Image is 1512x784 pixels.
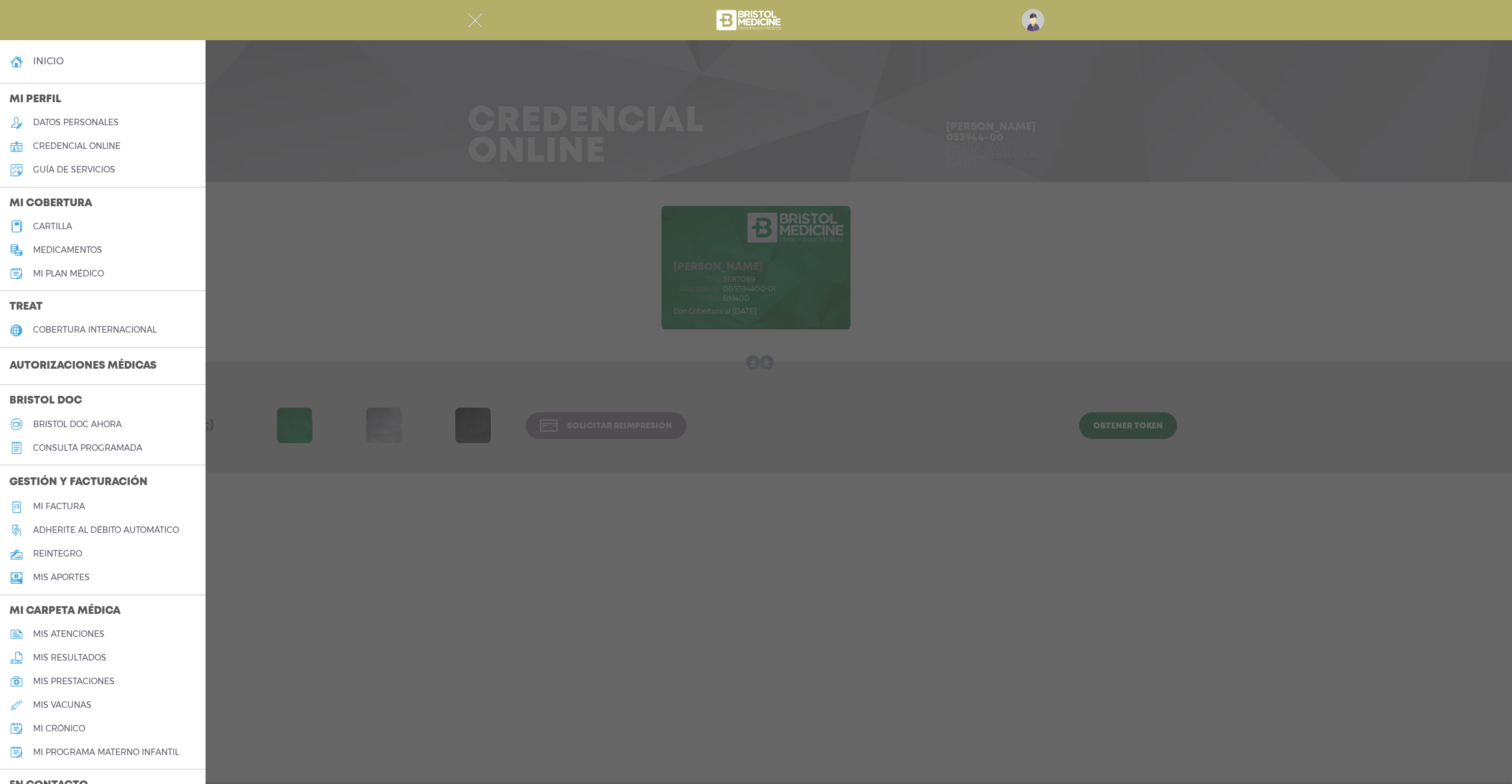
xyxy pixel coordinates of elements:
h5: mi crónico [33,724,85,734]
h5: medicamentos [33,245,102,255]
h5: mis vacunas [33,700,92,710]
h5: cobertura internacional [33,325,157,335]
img: bristol-medicine-blanco.png [715,6,785,34]
h5: mis prestaciones [33,676,115,687]
h5: Bristol doc ahora [33,419,122,430]
h5: Mi factura [33,502,85,512]
h5: reintegro [33,549,82,559]
h5: consulta programada [33,443,142,453]
h5: cartilla [33,222,72,232]
img: profile-placeholder.svg [1022,9,1044,31]
h5: guía de servicios [33,165,115,175]
h5: Mis aportes [33,572,90,583]
h5: Mi plan médico [33,269,104,279]
h5: mis atenciones [33,629,105,639]
h5: mis resultados [33,653,106,663]
h5: credencial online [33,141,120,151]
h5: Adherite al débito automático [33,525,179,535]
h4: inicio [33,56,64,67]
h5: mi programa materno infantil [33,747,179,757]
img: Cober_menu-close-white.svg [468,13,483,28]
h5: datos personales [33,118,119,128]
